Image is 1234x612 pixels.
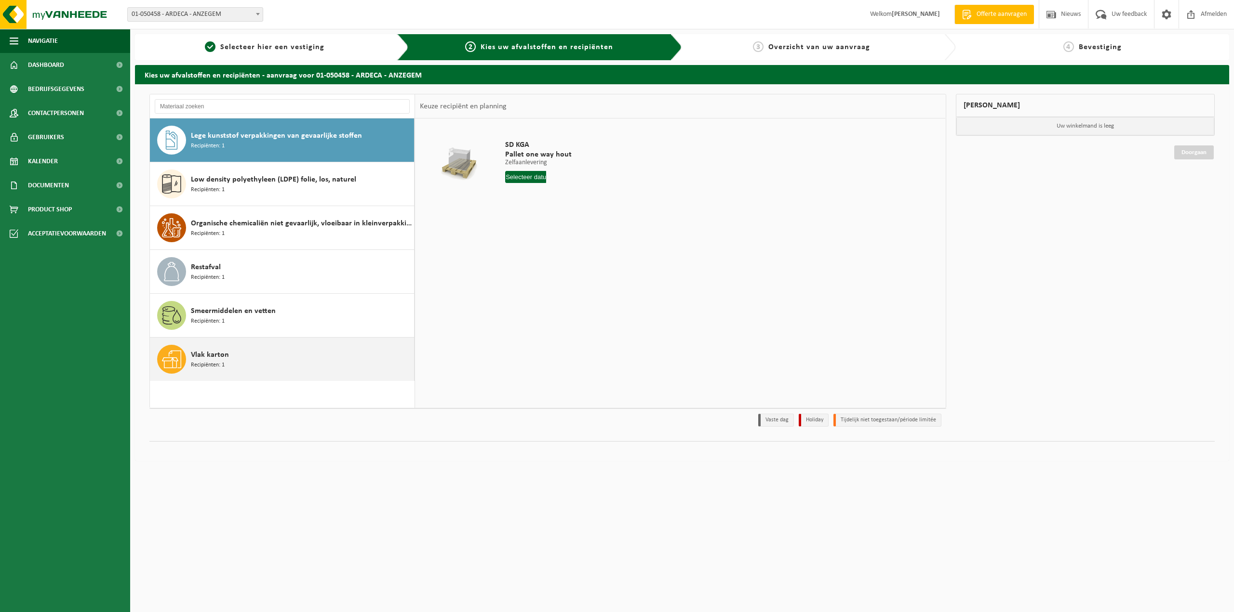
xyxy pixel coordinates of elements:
[150,118,415,162] button: Lege kunststof verpakkingen van gevaarlijke stoffen Recipiënten: 1
[28,29,58,53] span: Navigatie
[505,140,587,150] span: SD KGA
[28,77,84,101] span: Bedrijfsgegevens
[892,11,940,18] strong: [PERSON_NAME]
[191,317,225,326] span: Recipiënten: 1
[956,117,1215,135] p: Uw winkelmand is leeg
[28,197,72,221] span: Product Shop
[833,414,941,427] li: Tijdelijk niet toegestaan/période limitée
[150,206,415,250] button: Organische chemicaliën niet gevaarlijk, vloeibaar in kleinverpakking Recipiënten: 1
[1063,41,1074,52] span: 4
[974,10,1029,19] span: Offerte aanvragen
[191,273,225,282] span: Recipiënten: 1
[191,229,225,238] span: Recipiënten: 1
[191,174,356,185] span: Low density polyethyleen (LDPE) folie, los, naturel
[191,361,225,370] span: Recipiënten: 1
[28,125,64,149] span: Gebruikers
[155,99,410,114] input: Materiaal zoeken
[191,305,276,317] span: Smeermiddelen en vetten
[481,43,613,51] span: Kies uw afvalstoffen en recipiënten
[1174,145,1214,159] a: Doorgaan
[191,130,362,142] span: Lege kunststof verpakkingen van gevaarlijke stoffen
[205,41,215,52] span: 1
[150,250,415,294] button: Restafval Recipiënten: 1
[150,162,415,206] button: Low density polyethyleen (LDPE) folie, los, naturel Recipiënten: 1
[465,41,476,52] span: 2
[191,218,412,229] span: Organische chemicaliën niet gevaarlijk, vloeibaar in kleinverpakking
[753,41,764,52] span: 3
[956,94,1215,117] div: [PERSON_NAME]
[127,7,263,22] span: 01-050458 - ARDECA - ANZEGEM
[191,349,229,361] span: Vlak karton
[191,261,221,273] span: Restafval
[28,101,84,125] span: Contactpersonen
[28,173,69,197] span: Documenten
[758,414,794,427] li: Vaste dag
[505,171,546,183] input: Selecteer datum
[505,159,587,166] p: Zelfaanlevering
[150,294,415,338] button: Smeermiddelen en vetten Recipiënten: 1
[140,41,389,53] a: 1Selecteer hier een vestiging
[415,94,511,118] div: Keuze recipiënt en planning
[28,53,64,77] span: Dashboard
[191,185,225,195] span: Recipiënten: 1
[135,65,1229,84] h2: Kies uw afvalstoffen en recipiënten - aanvraag voor 01-050458 - ARDECA - ANZEGEM
[28,149,58,173] span: Kalender
[505,150,587,159] span: Pallet one way hout
[28,221,106,246] span: Acceptatievoorwaarden
[1079,43,1122,51] span: Bevestiging
[768,43,870,51] span: Overzicht van uw aanvraag
[220,43,324,51] span: Selecteer hier een vestiging
[128,8,263,21] span: 01-050458 - ARDECA - ANZEGEM
[954,5,1034,24] a: Offerte aanvragen
[191,142,225,151] span: Recipiënten: 1
[150,338,415,381] button: Vlak karton Recipiënten: 1
[799,414,829,427] li: Holiday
